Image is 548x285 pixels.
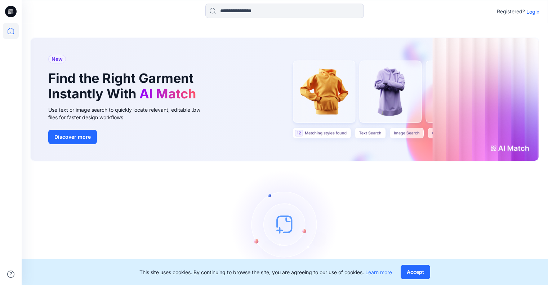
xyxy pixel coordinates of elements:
div: Use text or image search to quickly locate relevant, editable .bw files for faster design workflows. [48,106,210,121]
p: Login [526,8,539,15]
p: Registered? [497,7,525,16]
p: This site uses cookies. By continuing to browse the site, you are agreeing to our use of cookies. [139,268,392,276]
span: AI Match [139,86,196,102]
button: Discover more [48,130,97,144]
span: New [52,55,63,63]
img: empty-state-image.svg [231,170,339,278]
a: Learn more [365,269,392,275]
button: Accept [401,265,430,279]
h1: Find the Right Garment Instantly With [48,71,200,102]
